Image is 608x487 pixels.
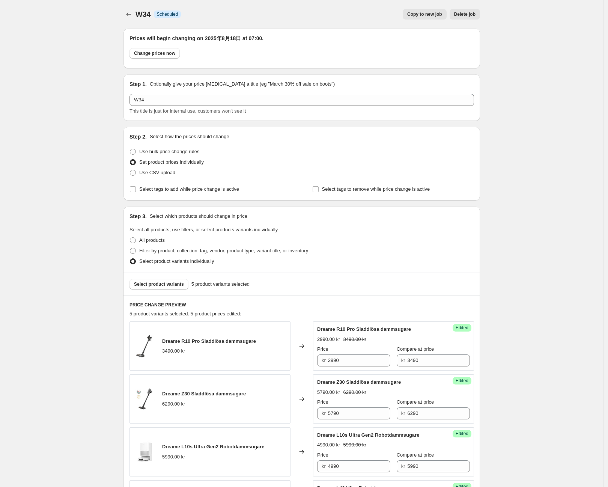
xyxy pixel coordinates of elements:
[317,326,411,332] span: Dreame R10 Pro Sladdlösa dammsugare
[129,80,147,88] h2: Step 1.
[129,302,474,308] h6: PRICE CHANGE PREVIEW
[129,227,278,232] span: Select all products, use filters, or select products variants individually
[317,399,328,405] span: Price
[162,444,264,449] span: Dreame L10s Ultra Gen2 Robotdammsugare
[150,133,229,140] p: Select how the prices should change
[450,9,480,20] button: Delete job
[191,280,250,288] span: 5 product variants selected
[343,336,366,343] strike: 3490.00 kr
[403,9,447,20] button: Copy to new job
[134,388,156,410] img: 800_800v2_1_80x.png
[343,441,366,449] strike: 5990.00 kr
[129,94,474,106] input: 30% off holiday sale
[317,379,401,385] span: Dreame Z30 Sladdlösa dammsugare
[134,50,175,56] span: Change prices now
[129,213,147,220] h2: Step 3.
[129,133,147,140] h2: Step 2.
[317,432,419,438] span: Dreame L10s Ultra Gen2 Robotdammsugare
[317,389,340,396] div: 5790.00 kr
[456,378,468,384] span: Edited
[129,279,188,289] button: Select product variants
[317,452,328,458] span: Price
[317,441,340,449] div: 4990.00 kr
[322,186,430,192] span: Select tags to remove while price change is active
[139,186,239,192] span: Select tags to add while price change is active
[162,338,256,344] span: Dreame R10 Pro Sladdlösa dammsugare
[401,357,405,363] span: kr
[317,336,340,343] div: 2990.00 kr
[139,248,308,253] span: Filter by product, collection, tag, vendor, product type, variant title, or inventory
[322,463,326,469] span: kr
[454,11,476,17] span: Delete job
[401,410,405,416] span: kr
[139,159,204,165] span: Set product prices individually
[139,237,165,243] span: All products
[456,325,468,331] span: Edited
[150,213,247,220] p: Select which products should change in price
[129,35,474,42] h2: Prices will begin changing on 2025年8月18日 at 07:00.
[162,347,185,355] div: 3490.00 kr
[139,149,199,154] span: Use bulk price change rules
[123,9,134,20] button: Price change jobs
[322,357,326,363] span: kr
[129,108,246,114] span: This title is just for internal use, customers won't see it
[407,11,442,17] span: Copy to new job
[150,80,335,88] p: Optionally give your price [MEDICAL_DATA] a title (eg "March 30% off sale on boots")
[317,346,328,352] span: Price
[135,10,151,18] span: W34
[157,11,178,17] span: Scheduled
[322,410,326,416] span: kr
[397,399,434,405] span: Compare at price
[401,463,405,469] span: kr
[134,440,156,463] img: Total-Right-_-_01_80x.jpg
[162,400,185,408] div: 6290.00 kr
[162,453,185,461] div: 5990.00 kr
[134,281,184,287] span: Select product variants
[397,346,434,352] span: Compare at price
[343,389,366,396] strike: 6290.00 kr
[139,170,175,175] span: Use CSV upload
[456,431,468,437] span: Edited
[397,452,434,458] span: Compare at price
[134,335,156,357] img: 6391ace427ade714b70fb966024ae804_c463ca6e-2593-49d4-883d-219f11b0066b_80x.jpg
[162,391,246,397] span: Dreame Z30 Sladdlösa dammsugare
[139,258,214,264] span: Select product variants individually
[129,48,180,59] button: Change prices now
[129,311,241,317] span: 5 product variants selected. 5 product prices edited:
